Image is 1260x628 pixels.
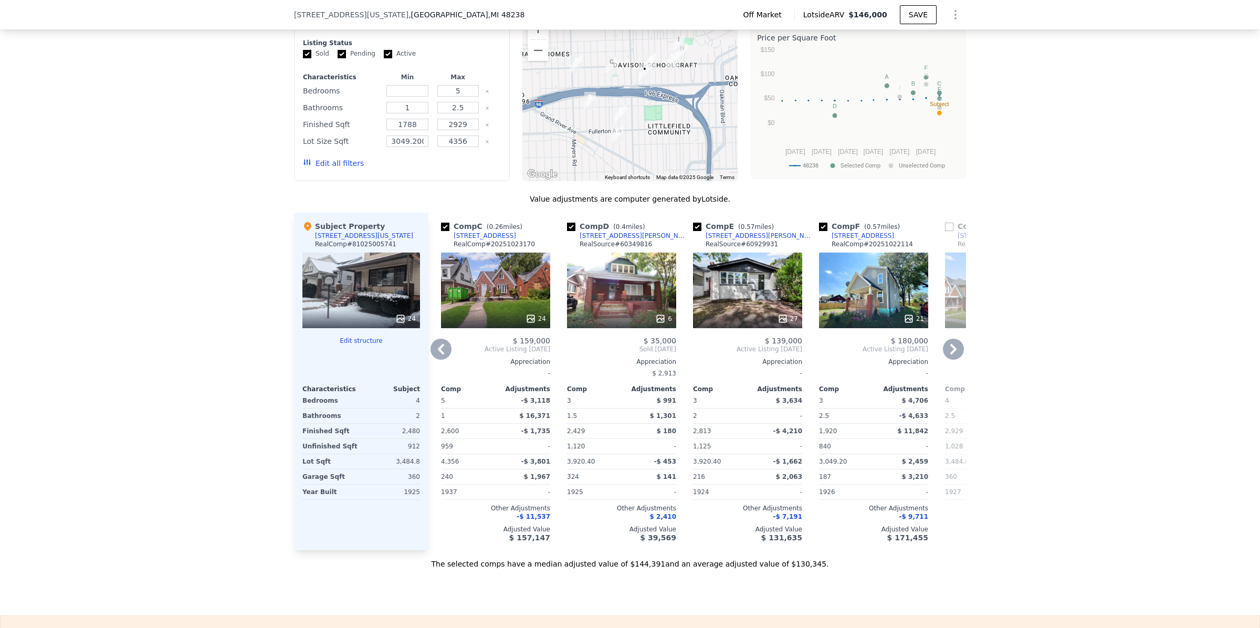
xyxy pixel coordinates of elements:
span: 1,125 [693,443,711,450]
div: - [693,366,802,381]
span: 3,920.40 [693,458,721,465]
span: $ 159,000 [513,337,550,345]
text: $0 [768,119,775,127]
div: Adjustments [748,385,802,393]
input: Active [384,50,392,58]
div: Comp G [945,221,1031,232]
span: $ 2,913 [652,370,676,377]
span: 959 [441,443,453,450]
div: 1925 [567,485,619,499]
button: Show Options [945,4,966,25]
div: Other Adjustments [441,504,550,512]
img: Google [525,168,560,181]
div: Appreciation [693,358,802,366]
button: Clear [485,89,489,93]
div: 2 [363,409,420,423]
div: Comp E [693,221,778,232]
span: 240 [441,473,453,480]
span: $ 3,634 [776,397,802,404]
div: Subject Property [302,221,385,232]
span: 1,120 [567,443,585,450]
div: Appreciation [945,358,1054,366]
div: RealComp # 81025005741 [315,240,396,248]
div: Garage Sqft [302,469,359,484]
span: Sold [DATE] [567,345,676,353]
button: Clear [485,123,489,127]
button: Zoom out [528,40,549,61]
text: F [925,65,928,71]
div: 1.5 [567,409,619,423]
span: 3 [567,397,571,404]
a: [STREET_ADDRESS] [819,232,894,240]
div: Other Adjustments [567,504,676,512]
div: Finished Sqft [302,424,359,438]
div: Lot Size Sqft [303,134,380,149]
text: Unselected Comp [899,162,945,169]
div: RealSource # 60349816 [580,240,652,248]
span: Active Listing [DATE] [819,345,928,353]
div: Comp [945,385,1000,393]
div: Comp [441,385,496,393]
text: $150 [761,46,775,54]
div: - [750,409,802,423]
span: -$ 1,735 [521,427,550,435]
span: Off Market [743,9,786,20]
span: 4,356 [441,458,459,465]
text: Subject [930,101,949,107]
span: , [GEOGRAPHIC_DATA] [408,9,524,20]
div: 1925 [363,485,420,499]
div: Adjustments [622,385,676,393]
text: 48238 [803,162,818,169]
div: Adjustments [874,385,928,393]
text: [DATE] [916,148,936,155]
div: 13641 Cloverlawn St [663,47,682,73]
div: 12666 Ilene St [611,101,631,127]
div: [STREET_ADDRESS] [832,232,894,240]
div: - [441,366,550,381]
span: Lotside ARV [803,9,848,20]
button: Clear [485,140,489,144]
div: 912 [363,439,420,454]
div: Adjusted Value [693,525,802,533]
div: - [624,485,676,499]
span: $ 1,301 [650,412,676,420]
span: $ 1,967 [524,473,550,480]
div: [STREET_ADDRESS][PERSON_NAME] [580,232,689,240]
div: [STREET_ADDRESS][PERSON_NAME] [706,232,815,240]
div: 6 [655,313,672,324]
div: 21 [904,313,924,324]
span: $ 35,000 [644,337,676,345]
span: 216 [693,473,705,480]
div: 2.5 [945,409,997,423]
div: Lot Sqft [302,454,359,469]
div: - [750,439,802,454]
div: - [498,485,550,499]
span: 3,484.8 [945,458,969,465]
div: RealSource # 60929931 [706,240,778,248]
span: $ 2,410 [650,513,676,520]
span: 3,920.40 [567,458,595,465]
text: [DATE] [890,148,910,155]
span: $ 39,569 [640,533,676,542]
div: Characteristics [303,73,380,81]
div: Subject [361,385,420,393]
div: Adjusted Value [819,525,928,533]
div: Listing Status [303,39,501,47]
div: Comp C [441,221,527,232]
span: -$ 1,662 [773,458,802,465]
a: [STREET_ADDRESS][PERSON_NAME] [945,232,1067,240]
text: $100 [761,70,775,78]
input: Pending [338,50,346,58]
div: 12795 Pinehurst St [580,88,600,114]
div: Comp D [567,221,649,232]
div: Comp F [819,221,904,232]
span: 3,049.20 [819,458,847,465]
div: A chart. [757,45,959,176]
div: RealSource # 60928803 [958,240,1030,248]
div: 14011 Roselawn St [669,30,689,56]
text: C [938,80,942,87]
div: Bathrooms [303,100,380,115]
div: Adjusted Value [945,525,1054,533]
text: [DATE] [838,148,858,155]
div: 1 [441,409,493,423]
